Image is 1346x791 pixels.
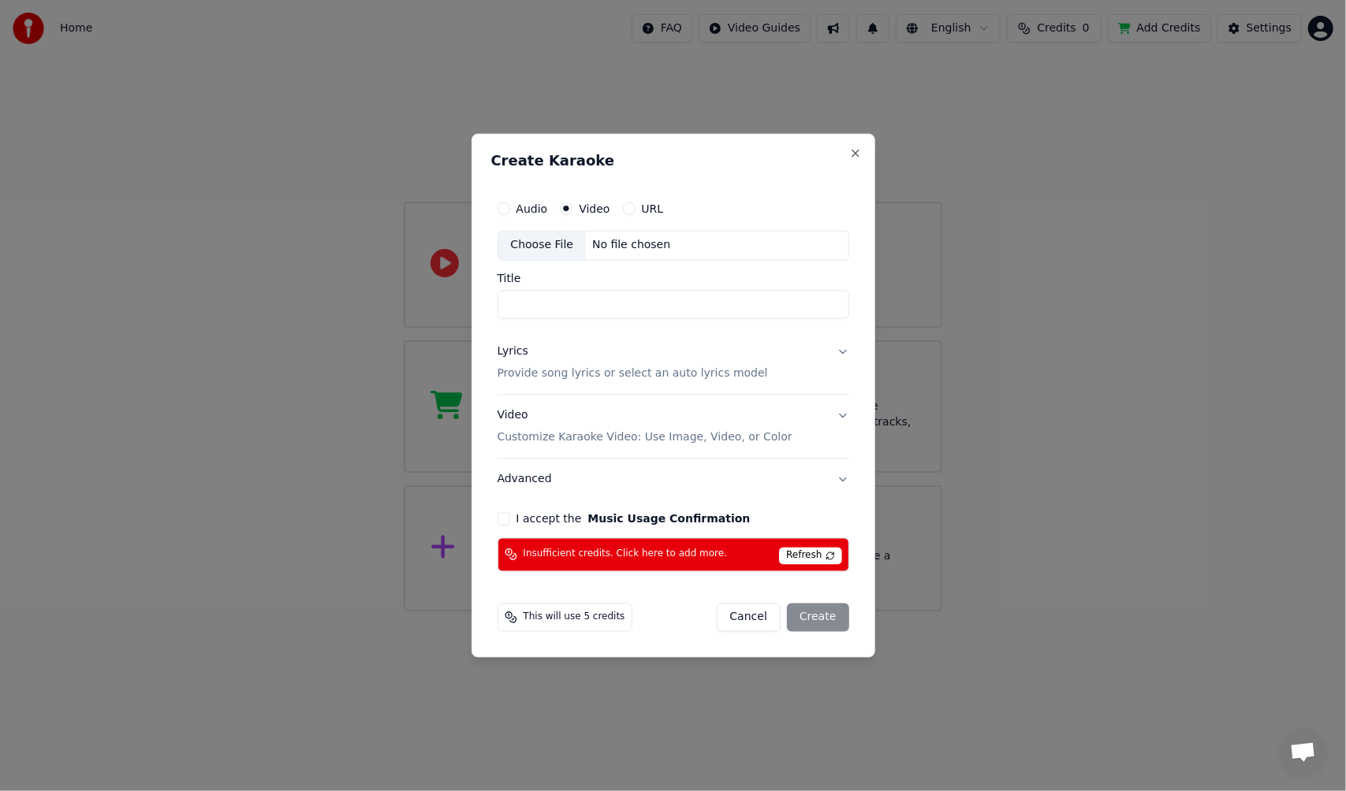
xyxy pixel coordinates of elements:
div: Choose File [498,232,587,260]
button: Cancel [717,603,781,631]
button: Advanced [498,459,849,499]
div: Lyrics [498,344,528,360]
div: Video [498,408,792,446]
button: I accept the [587,513,750,524]
label: Video [579,203,610,214]
label: I accept the [516,513,751,524]
label: Audio [516,203,548,214]
label: Title [498,273,849,284]
span: This will use 5 credits [524,611,625,623]
span: Insufficient credits. Click here to add more. [524,548,728,561]
button: VideoCustomize Karaoke Video: Use Image, Video, or Color [498,395,849,459]
div: No file chosen [586,238,677,254]
p: Provide song lyrics or select an auto lyrics model [498,366,768,382]
button: LyricsProvide song lyrics or select an auto lyrics model [498,332,849,395]
p: Customize Karaoke Video: Use Image, Video, or Color [498,429,792,445]
h2: Create Karaoke [491,154,856,168]
span: Refresh [779,547,841,564]
label: URL [642,203,664,214]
